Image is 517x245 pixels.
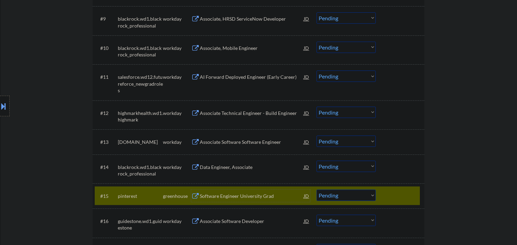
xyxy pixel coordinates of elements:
div: JD [303,215,310,227]
div: Data Engineer, Associate [200,164,304,171]
div: Associate, Mobile Engineer [200,45,304,52]
div: JD [303,161,310,173]
div: #9 [100,15,112,22]
div: blackrock.wd1.blackrock_professional [118,45,163,58]
div: Associate Software Developer [200,218,304,225]
div: workday [163,74,191,81]
div: #15 [100,193,112,200]
div: JD [303,42,310,54]
div: Associate, HRSD ServiceNow Developer [200,15,304,22]
div: highmarkhealth.wd1.highmark [118,110,163,123]
div: workday [163,139,191,146]
div: Associate Software Software Engineer [200,139,304,146]
div: JD [303,107,310,119]
div: workday [163,15,191,22]
div: workday [163,45,191,52]
div: workday [163,110,191,117]
div: workday [163,218,191,225]
div: pinterest [118,193,163,200]
div: guidestone.wd1.guidestone [118,218,163,231]
div: Software Engineer University Grad [200,193,304,200]
div: AI Forward Deployed Engineer (Early Career) [200,74,304,81]
div: JD [303,12,310,25]
div: blackrock.wd1.blackrock_professional [118,164,163,177]
div: Associate Technical Engineer - Build Engineer [200,110,304,117]
div: blackrock.wd1.blackrock_professional [118,15,163,29]
div: JD [303,190,310,202]
div: greenhouse [163,193,191,200]
div: JD [303,136,310,148]
div: JD [303,71,310,83]
div: salesforce.wd12.futureforce_newgradroles [118,74,163,94]
div: workday [163,164,191,171]
div: [DOMAIN_NAME] [118,139,163,146]
div: #16 [100,218,112,225]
